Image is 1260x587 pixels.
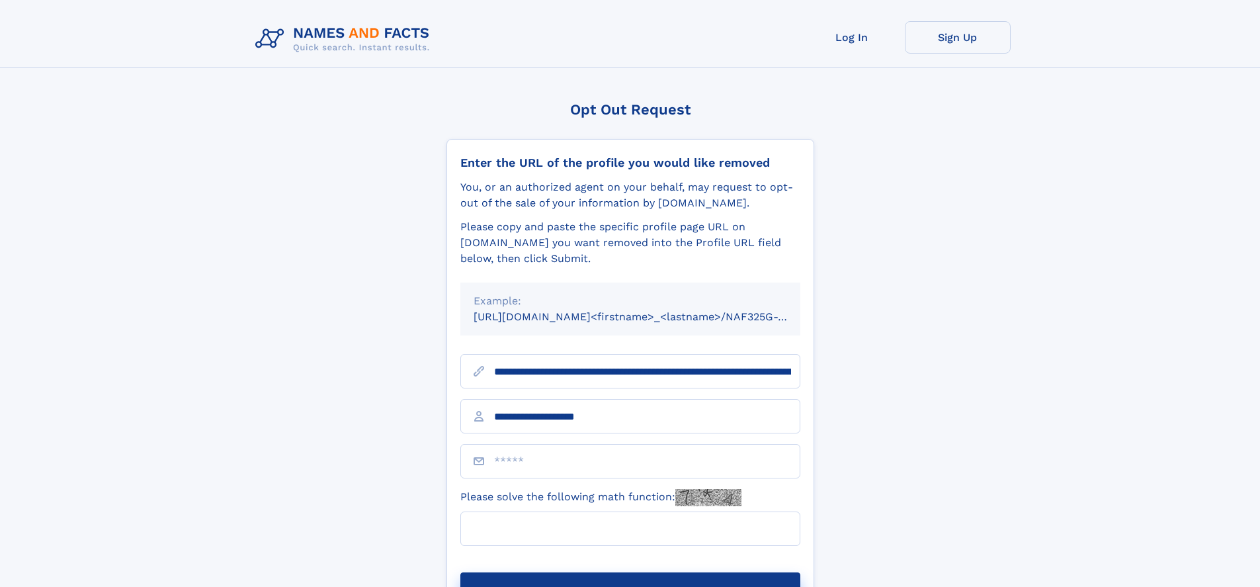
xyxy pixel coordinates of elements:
[905,21,1011,54] a: Sign Up
[474,293,787,309] div: Example:
[799,21,905,54] a: Log In
[446,101,814,118] div: Opt Out Request
[460,489,741,506] label: Please solve the following math function:
[460,156,800,170] div: Enter the URL of the profile you would like removed
[250,21,441,57] img: Logo Names and Facts
[474,310,825,323] small: [URL][DOMAIN_NAME]<firstname>_<lastname>/NAF325G-xxxxxxxx
[460,179,800,211] div: You, or an authorized agent on your behalf, may request to opt-out of the sale of your informatio...
[460,219,800,267] div: Please copy and paste the specific profile page URL on [DOMAIN_NAME] you want removed into the Pr...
